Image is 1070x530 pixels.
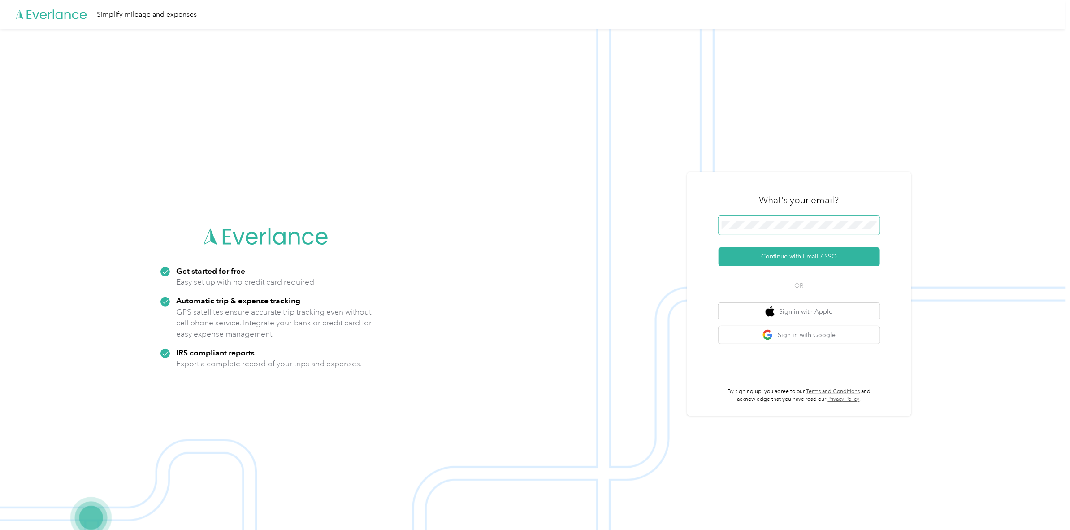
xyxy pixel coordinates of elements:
p: Easy set up with no credit card required [176,276,314,288]
img: google logo [762,329,774,341]
strong: IRS compliant reports [176,348,255,357]
a: Privacy Policy [828,396,860,403]
h3: What's your email? [759,194,839,206]
strong: Automatic trip & expense tracking [176,296,300,305]
p: GPS satellites ensure accurate trip tracking even without cell phone service. Integrate your bank... [176,307,372,340]
button: apple logoSign in with Apple [719,303,880,320]
button: Continue with Email / SSO [719,247,880,266]
a: Terms and Conditions [806,388,860,395]
p: Export a complete record of your trips and expenses. [176,358,362,369]
strong: Get started for free [176,266,245,276]
div: Simplify mileage and expenses [97,9,197,20]
p: By signing up, you agree to our and acknowledge that you have read our . [719,388,880,403]
span: OR [784,281,815,290]
button: google logoSign in with Google [719,326,880,344]
img: apple logo [766,306,775,317]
